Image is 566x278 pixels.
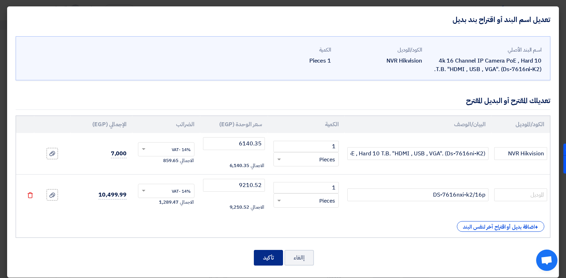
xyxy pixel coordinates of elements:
th: البيان/الوصف [345,116,491,133]
input: الموديل [494,188,547,201]
span: 6,140.35 [230,162,249,169]
div: اضافة بديل أو اقتراح آخر لنفس البند [457,221,544,232]
input: أدخل سعر الوحدة [203,179,265,192]
span: الاجمالي [251,162,264,169]
span: 7,000 [111,149,127,158]
span: الاجمالي [180,157,193,164]
span: Pieces [319,156,335,164]
th: الضرائب [132,116,200,133]
th: الإجمالي (EGP) [70,116,133,133]
input: أدخل سعر الوحدة [203,137,265,150]
input: الموديل [494,147,547,160]
div: تعديلك المقترح أو البديل المقترح [466,95,550,106]
button: إالغاء [284,250,314,266]
div: الكمية [246,46,331,54]
div: اسم البند الأصلي [428,46,541,54]
span: + [535,223,538,231]
th: الكود/الموديل [491,116,550,133]
input: RFQ_STEP1.ITEMS.2.AMOUNT_TITLE [273,141,339,152]
div: NVR Hikvision [337,57,422,65]
span: 859.65 [163,157,178,164]
th: الكمية [268,116,345,133]
ng-select: VAT [138,142,194,156]
th: سعر الوحدة (EGP) [200,116,268,133]
div: الكود/الموديل [337,46,422,54]
input: RFQ_STEP1.ITEMS.2.AMOUNT_TITLE [273,182,339,193]
input: Add Item Description [347,188,488,201]
ng-select: VAT [138,184,194,198]
h4: تعديل اسم البند أو اقتراح بند بديل [453,15,550,24]
div: 1 Pieces [246,57,331,65]
span: الاجمالي [180,199,193,206]
span: 9,210.52 [230,204,249,211]
span: Pieces [319,197,335,205]
span: 10,499.99 [98,191,127,199]
button: تأكيد [254,250,283,266]
div: 4k 16 Channel IP Camera PoE , Hard 10 T.B. "HDMI , USB , VGA". (Ds-7616ni-K2). [428,57,541,74]
a: Open chat [536,250,557,271]
span: 1,289.47 [159,199,178,206]
span: الاجمالي [251,204,264,211]
input: Add Item Description [347,147,488,160]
